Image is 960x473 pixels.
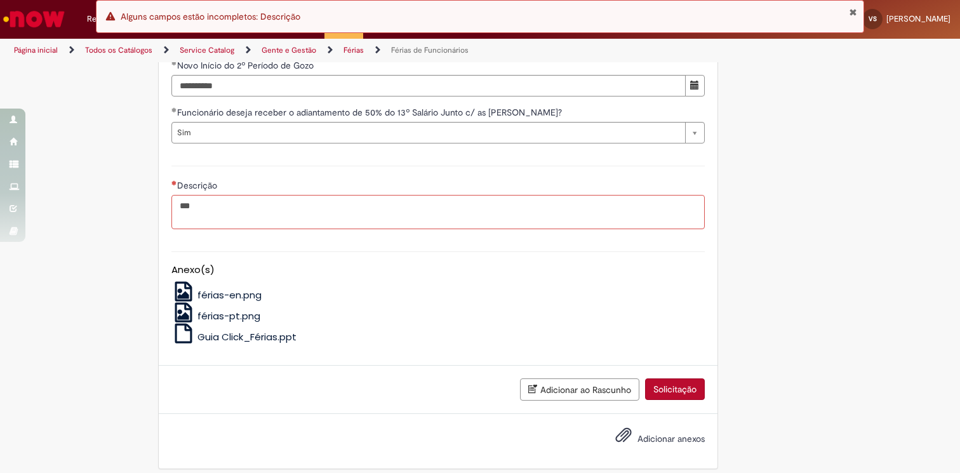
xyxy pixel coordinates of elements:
[121,11,300,22] span: Alguns campos estão incompletos: Descrição
[1,6,67,32] img: ServiceNow
[171,309,261,323] a: férias-pt.png
[177,180,220,191] span: Descrição
[171,288,262,302] a: férias-en.png
[197,330,297,343] span: Guia Click_Férias.ppt
[343,45,364,55] a: Férias
[197,288,262,302] span: férias-en.png
[391,45,469,55] a: Férias de Funcionários
[612,423,635,453] button: Adicionar anexos
[10,39,630,62] ul: Trilhas de página
[886,13,950,24] span: [PERSON_NAME]
[177,123,679,143] span: Sim
[171,60,177,65] span: Obrigatório Preenchido
[180,45,234,55] a: Service Catalog
[637,433,705,444] span: Adicionar anexos
[87,13,131,25] span: Requisições
[849,7,857,17] button: Fechar Notificação
[171,265,705,276] h5: Anexo(s)
[171,107,177,112] span: Obrigatório Preenchido
[869,15,877,23] span: VS
[177,107,564,118] span: Funcionário deseja receber o adiantamento de 50% do 13º Salário Junto c/ as [PERSON_NAME]?
[171,330,297,343] a: Guia Click_Férias.ppt
[177,60,316,71] span: Novo Início do 2º Período de Gozo
[171,180,177,185] span: Necessários
[171,195,705,229] textarea: Descrição
[520,378,639,401] button: Adicionar ao Rascunho
[645,378,705,400] button: Solicitação
[85,45,152,55] a: Todos os Catálogos
[171,75,686,97] input: Novo Início do 2º Período de Gozo 02 February 2026 Monday
[685,75,705,97] button: Mostrar calendário para Novo Início do 2º Período de Gozo
[262,45,316,55] a: Gente e Gestão
[14,45,58,55] a: Página inicial
[197,309,260,323] span: férias-pt.png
